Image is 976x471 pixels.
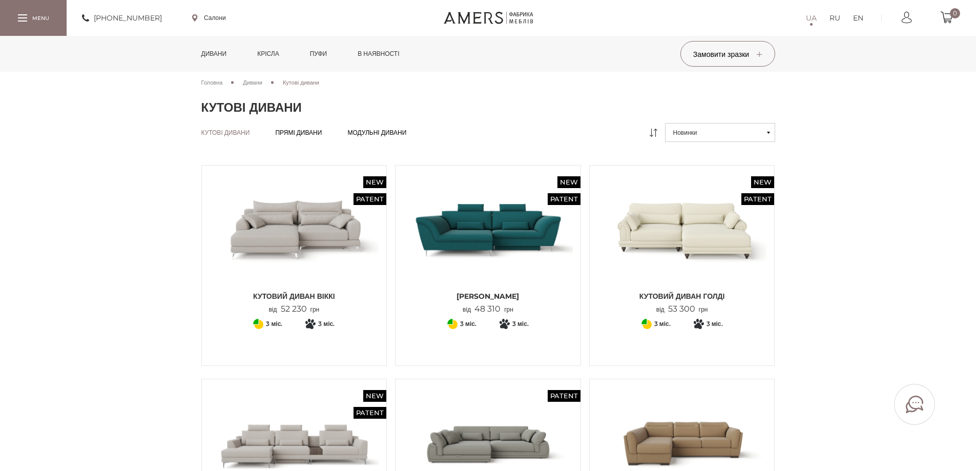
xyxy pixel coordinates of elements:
[853,12,863,24] a: EN
[463,304,513,314] p: від грн
[347,129,406,137] a: Модульні дивани
[210,291,379,301] span: Кутовий диван ВІККІ
[403,173,573,314] a: New Patent Кутовий Диван Грейсі Кутовий Диван Грейсі [PERSON_NAME] від48 310грн
[680,41,775,67] button: Замовити зразки
[302,36,335,72] a: Пуфи
[741,193,774,205] span: Patent
[664,304,699,314] span: 53 300
[243,78,262,87] a: Дивани
[201,79,223,86] span: Головна
[548,193,580,205] span: Patent
[243,79,262,86] span: Дивани
[192,13,226,23] a: Салони
[82,12,162,24] a: [PHONE_NUMBER]
[277,304,310,314] span: 52 230
[201,100,775,115] h1: Кутові дивани
[268,304,319,314] p: від грн
[354,193,386,205] span: Patent
[950,8,960,18] span: 0
[354,407,386,419] span: Patent
[829,12,840,24] a: RU
[318,318,335,330] span: 3 міс.
[656,304,708,314] p: від грн
[201,78,223,87] a: Головна
[597,173,767,314] a: New Patent Кутовий диван ГОЛДІ Кутовий диван ГОЛДІ Кутовий диван ГОЛДІ від53 300грн
[275,129,322,137] a: Прямі дивани
[250,36,286,72] a: Крісла
[654,318,671,330] span: 3 міс.
[512,318,529,330] span: 3 міс.
[557,176,580,188] span: New
[751,176,774,188] span: New
[597,291,767,301] span: Кутовий диван ГОЛДІ
[693,50,762,59] span: Замовити зразки
[471,304,504,314] span: 48 310
[210,173,379,314] a: New Patent Кутовий диван ВІККІ Кутовий диван ВІККІ Кутовий диван ВІККІ від52 230грн
[363,390,386,402] span: New
[403,291,573,301] span: [PERSON_NAME]
[350,36,407,72] a: в наявності
[548,390,580,402] span: Patent
[806,12,817,24] a: UA
[707,318,723,330] span: 3 міс.
[665,123,775,142] button: Новинки
[460,318,476,330] span: 3 міс.
[266,318,282,330] span: 3 міс.
[194,36,235,72] a: Дивани
[363,176,386,188] span: New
